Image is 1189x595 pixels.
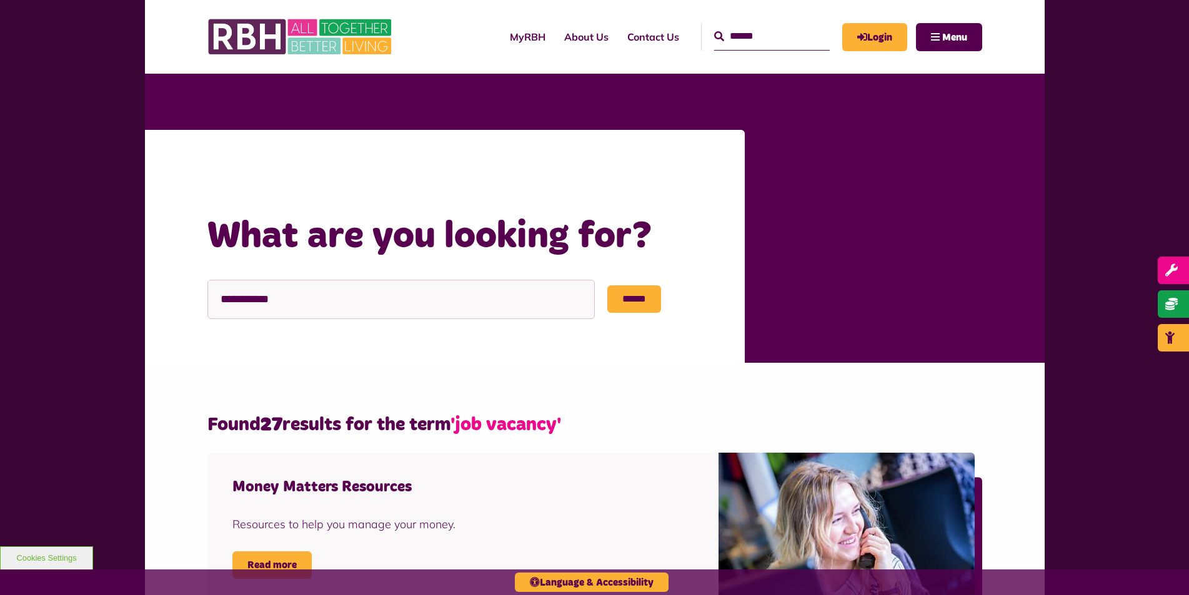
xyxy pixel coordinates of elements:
[450,415,561,434] span: 'job vacancy'
[232,516,619,533] div: Resources to help you manage your money.
[232,551,312,579] a: Read more
[942,32,967,42] span: Menu
[555,20,618,54] a: About Us
[261,415,282,434] strong: 27
[232,478,619,497] h4: Money Matters Resources
[515,573,669,592] button: Language & Accessibility
[207,12,395,61] img: RBH
[500,20,555,54] a: MyRBH
[1133,539,1189,595] iframe: Netcall Web Assistant for live chat
[207,212,720,261] h1: What are you looking for?
[842,23,907,51] a: MyRBH
[327,165,468,179] a: What are you looking for?
[916,23,982,51] button: Navigation
[207,413,982,437] h2: Found results for the term
[279,165,311,179] a: Home
[618,20,689,54] a: Contact Us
